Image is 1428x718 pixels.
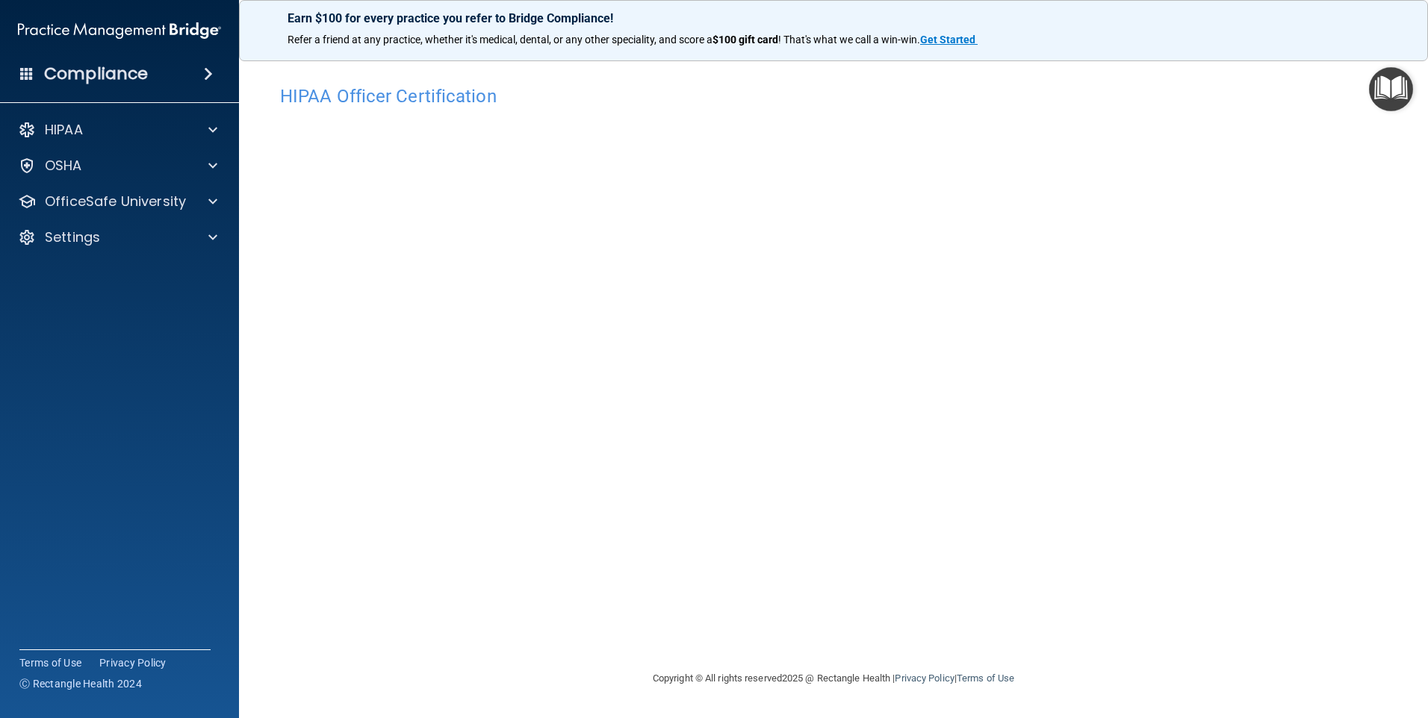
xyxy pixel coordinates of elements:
p: OfficeSafe University [45,193,186,210]
a: Terms of Use [957,672,1014,684]
a: HIPAA [18,121,217,139]
a: Terms of Use [19,655,81,670]
a: Privacy Policy [99,655,167,670]
img: PMB logo [18,16,221,46]
h4: HIPAA Officer Certification [280,87,1387,106]
p: Settings [45,228,100,246]
a: OfficeSafe University [18,193,217,210]
a: Privacy Policy [895,672,954,684]
p: OSHA [45,157,82,175]
iframe: hipaa-training [280,114,1387,599]
a: OSHA [18,157,217,175]
span: Ⓒ Rectangle Health 2024 [19,676,142,691]
span: ! That's what we call a win-win. [778,34,920,46]
strong: $100 gift card [713,34,778,46]
a: Get Started [920,34,978,46]
p: HIPAA [45,121,83,139]
p: Earn $100 for every practice you refer to Bridge Compliance! [288,11,1379,25]
button: Open Resource Center [1369,67,1413,111]
div: Copyright © All rights reserved 2025 @ Rectangle Health | | [561,655,1106,702]
span: Refer a friend at any practice, whether it's medical, dental, or any other speciality, and score a [288,34,713,46]
h4: Compliance [44,63,148,84]
a: Settings [18,228,217,246]
strong: Get Started [920,34,975,46]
